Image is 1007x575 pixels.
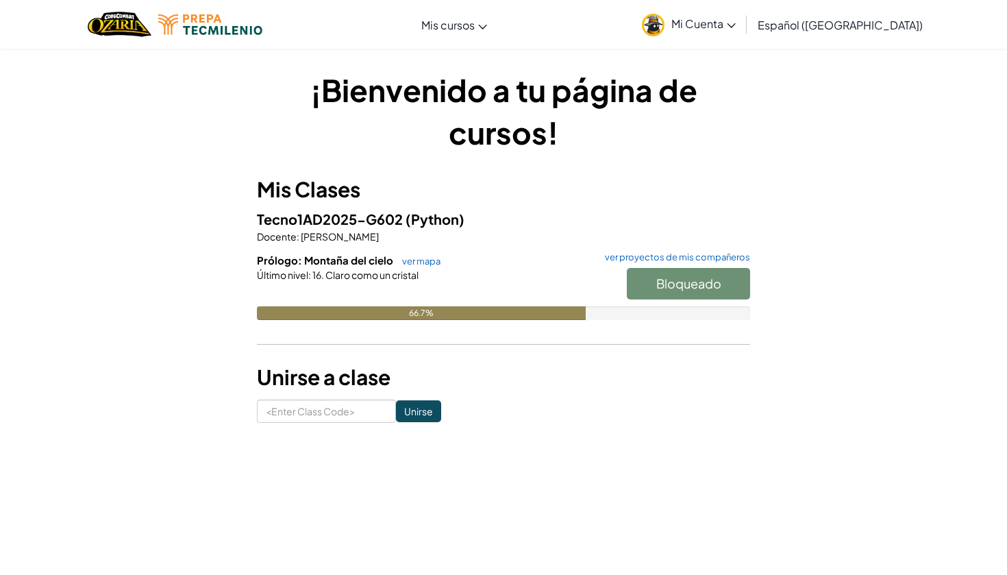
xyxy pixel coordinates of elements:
[88,10,151,38] a: Ozaria by CodeCombat logo
[257,69,750,154] h1: ¡Bienvenido a tu página de cursos!
[158,14,262,35] img: Tecmilenio logo
[257,362,750,393] h3: Unirse a clase
[257,210,406,228] span: Tecno1AD2025-G602
[311,269,324,281] span: 16.
[406,210,464,228] span: (Python)
[642,14,664,36] img: avatar
[308,269,311,281] span: :
[257,306,586,320] div: 66.7%
[257,230,297,243] span: Docente
[635,3,743,46] a: Mi Cuenta
[324,269,419,281] span: Claro como un cristal
[758,18,923,32] span: Español ([GEOGRAPHIC_DATA])
[297,230,299,243] span: :
[671,16,736,31] span: Mi Cuenta
[299,230,379,243] span: [PERSON_NAME]
[395,256,440,267] a: ver mapa
[421,18,475,32] span: Mis cursos
[257,269,308,281] span: Último nivel
[396,400,441,422] input: Unirse
[414,6,494,43] a: Mis cursos
[257,400,396,423] input: <Enter Class Code>
[257,254,395,267] span: Prólogo: Montaña del cielo
[257,174,750,205] h3: Mis Clases
[751,6,930,43] a: Español ([GEOGRAPHIC_DATA])
[598,253,750,262] a: ver proyectos de mis compañeros
[88,10,151,38] img: Home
